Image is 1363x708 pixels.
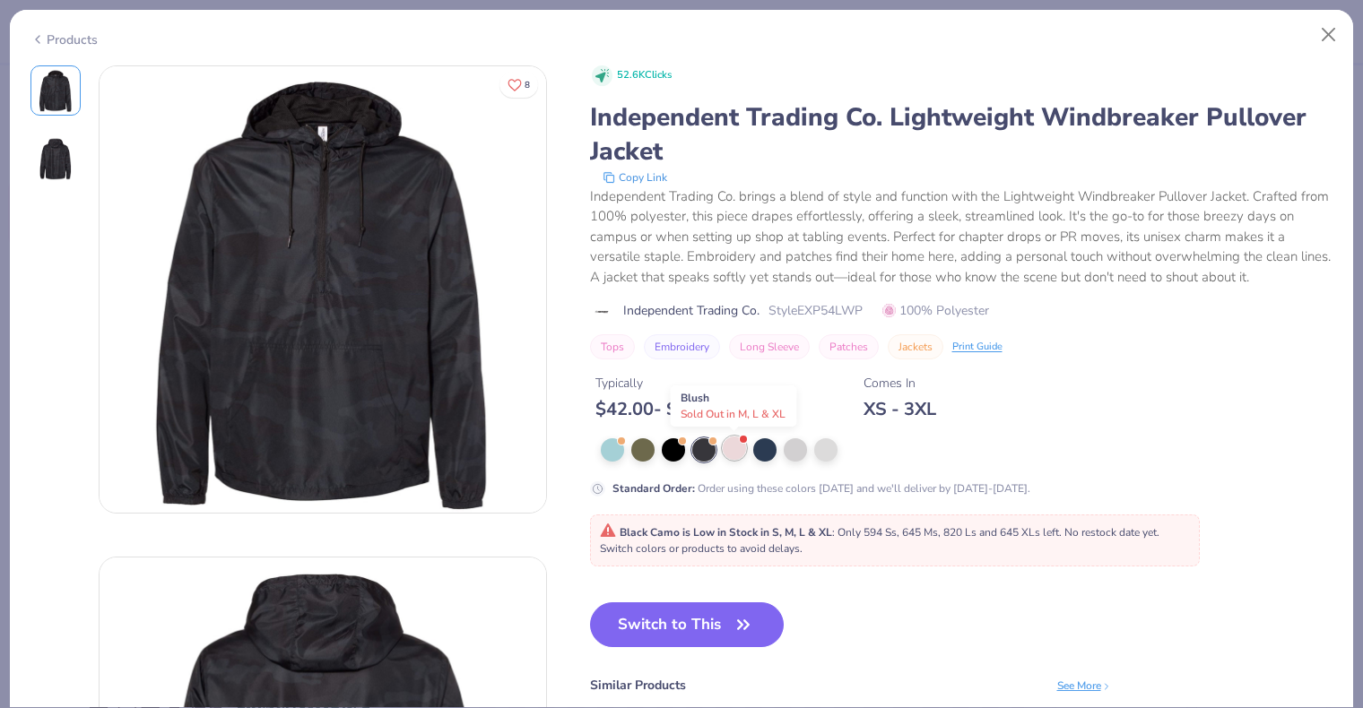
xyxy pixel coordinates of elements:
span: 100% Polyester [882,301,989,320]
img: Back [34,137,77,180]
div: Independent Trading Co. brings a blend of style and function with the Lightweight Windbreaker Pul... [590,186,1333,288]
button: Tops [590,334,635,359]
button: Patches [819,334,879,359]
div: Blush [671,385,797,427]
img: Front [100,66,546,513]
div: Products [30,30,98,49]
button: Switch to This [590,602,785,647]
span: Style EXP54LWP [768,301,863,320]
span: : Only 594 Ss, 645 Ms, 820 Ls and 645 XLs left. No restock date yet. Switch colors or products to... [600,525,1159,556]
button: Embroidery [644,334,720,359]
button: Like [499,72,538,98]
div: Order using these colors [DATE] and we'll deliver by [DATE]-[DATE]. [612,480,1030,496]
div: Similar Products [590,676,686,695]
strong: Black Camo is Low in Stock in S, M, L & XL [620,525,832,540]
button: Jackets [888,334,943,359]
button: copy to clipboard [597,168,673,186]
img: brand logo [590,305,614,319]
div: Independent Trading Co. Lightweight Windbreaker Pullover Jacket [590,100,1333,168]
span: 8 [525,81,530,90]
strong: Standard Order : [612,481,695,496]
img: Front [34,69,77,112]
button: Long Sleeve [729,334,810,359]
div: Typically [595,374,742,393]
button: Close [1312,18,1346,52]
span: Sold Out in M, L & XL [681,407,786,421]
span: 52.6K Clicks [617,68,672,83]
div: $ 42.00 - $ 50.00 [595,398,742,420]
div: Comes In [864,374,936,393]
div: XS - 3XL [864,398,936,420]
div: See More [1057,678,1112,694]
span: Independent Trading Co. [623,301,760,320]
div: Print Guide [952,340,1003,355]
